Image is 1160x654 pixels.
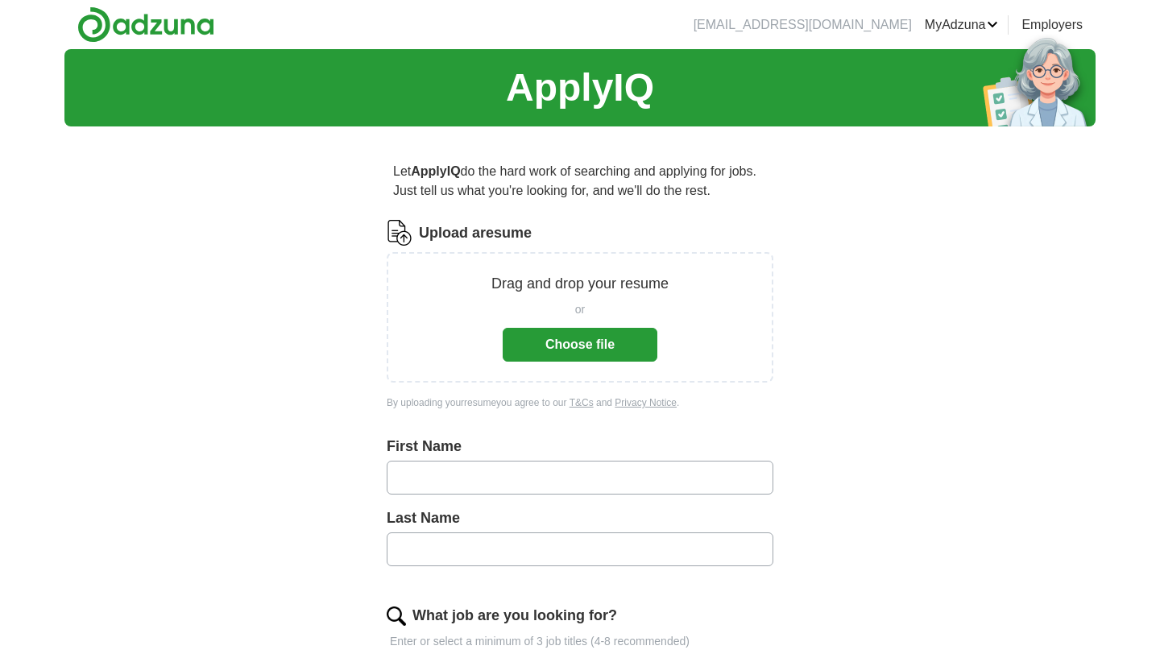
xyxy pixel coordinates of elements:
h1: ApplyIQ [506,59,654,117]
label: What job are you looking for? [412,605,617,627]
a: Employers [1021,15,1083,35]
span: or [575,301,585,318]
img: search.png [387,606,406,626]
a: Privacy Notice [615,397,677,408]
label: Upload a resume [419,222,532,244]
li: [EMAIL_ADDRESS][DOMAIN_NAME] [694,15,912,35]
button: Choose file [503,328,657,362]
strong: ApplyIQ [411,164,460,178]
img: Adzuna logo [77,6,214,43]
p: Drag and drop your resume [491,273,669,295]
p: Let do the hard work of searching and applying for jobs. Just tell us what you're looking for, an... [387,155,773,207]
label: Last Name [387,507,773,529]
a: MyAdzuna [925,15,999,35]
img: CV Icon [387,220,412,246]
p: Enter or select a minimum of 3 job titles (4-8 recommended) [387,633,773,650]
label: First Name [387,436,773,457]
div: By uploading your resume you agree to our and . [387,395,773,410]
a: T&Cs [570,397,594,408]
